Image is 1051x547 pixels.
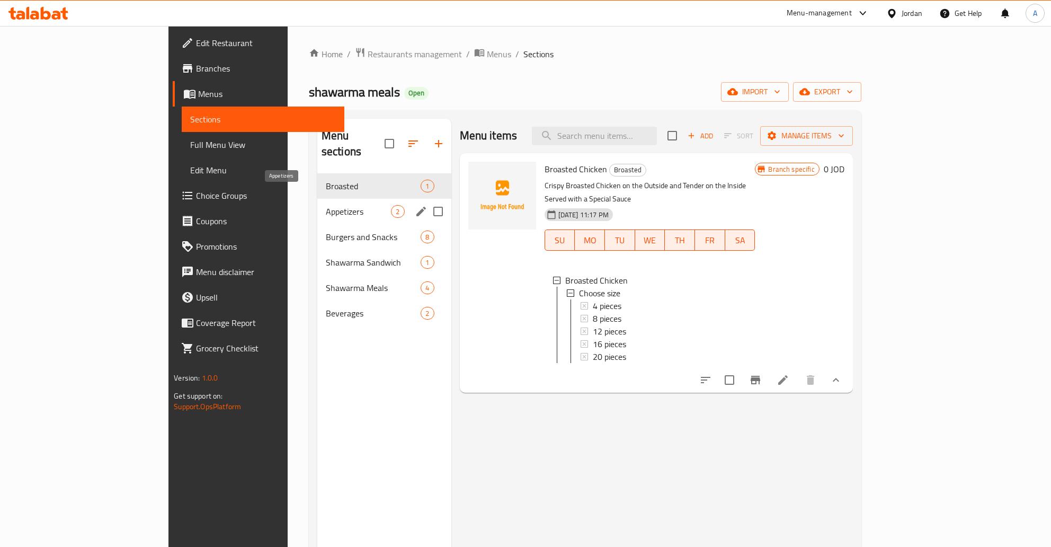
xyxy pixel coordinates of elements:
div: Menu-management [787,7,852,20]
button: show more [823,367,849,393]
h2: Menu sections [322,128,385,160]
span: Broasted [610,164,646,176]
div: items [421,307,434,320]
span: Coupons [196,215,335,227]
span: Add item [683,128,717,144]
span: 8 [421,232,433,242]
button: import [721,82,789,102]
div: Beverages2 [317,301,451,326]
span: Broasted Chicken [545,161,607,177]
span: A [1033,7,1037,19]
span: 1.0.0 [202,371,218,385]
p: Crispy Broasted Chicken on the Outside and Tender on the Inside Served with a Special Sauce [545,179,755,206]
span: Appetizers [326,205,391,218]
span: SA [729,233,751,248]
nav: breadcrumb [309,47,861,61]
span: Select section first [717,128,760,144]
span: Get support on: [174,389,222,403]
span: Choice Groups [196,189,335,202]
span: Manage items [769,129,844,143]
a: Menu disclaimer [173,259,344,285]
input: search [532,127,657,145]
span: WE [639,233,661,248]
div: items [421,281,434,294]
span: Add [686,130,715,142]
div: items [421,231,434,243]
div: Broasted1 [317,173,451,199]
div: items [391,205,404,218]
button: FR [695,230,725,251]
a: Promotions [173,234,344,259]
span: 2 [391,207,404,217]
a: Full Menu View [182,132,344,157]
span: Shawarma Sandwich [326,256,421,269]
h2: Menu items [460,128,518,144]
span: SU [549,233,571,248]
span: 4 pieces [593,299,621,312]
span: Sections [190,113,335,126]
li: / [347,48,351,60]
span: Select all sections [378,133,400,155]
span: TH [669,233,691,248]
div: Appetizers2edit [317,199,451,224]
span: 1 [421,181,433,191]
img: Broasted Chicken [468,162,536,230]
button: Manage items [760,126,853,146]
span: Sort sections [400,131,426,156]
span: Edit Menu [190,164,335,177]
a: Branches [173,56,344,81]
span: Select to update [718,369,741,391]
span: Burgers and Snacks [326,231,421,243]
div: Jordan [902,7,922,19]
a: Restaurants management [355,47,462,61]
a: Edit menu item [777,374,789,386]
a: Menus [474,47,511,61]
a: Choice Groups [173,183,344,208]
a: Coupons [173,208,344,234]
h6: 0 JOD [824,162,844,177]
a: Upsell [173,285,344,310]
span: import [729,85,780,99]
div: Burgers and Snacks8 [317,224,451,250]
button: Add section [426,131,451,156]
div: Shawarma Meals4 [317,275,451,301]
span: Menus [198,87,335,100]
nav: Menu sections [317,169,451,330]
span: Shawarma Meals [326,281,421,294]
button: delete [798,367,823,393]
span: Open [404,89,429,98]
span: Full Menu View [190,138,335,151]
li: / [466,48,470,60]
span: Broasted Chicken [565,274,628,287]
div: Shawarma Sandwich1 [317,250,451,275]
span: Coverage Report [196,316,335,329]
span: Sections [523,48,554,60]
a: Support.OpsPlatform [174,400,241,413]
span: Broasted [326,180,421,192]
button: sort-choices [693,367,718,393]
button: Add [683,128,717,144]
span: Branch specific [764,164,818,174]
span: shawarma meals [309,80,400,104]
a: Coverage Report [173,310,344,336]
a: Sections [182,107,344,132]
span: Menus [487,48,511,60]
div: Beverages [326,307,421,320]
button: Branch-specific-item [743,367,768,393]
span: TU [609,233,631,248]
span: 16 pieces [593,338,626,350]
button: TH [665,230,695,251]
button: WE [635,230,665,251]
span: [DATE] 11:17 PM [554,210,613,220]
span: 2 [421,308,433,319]
div: items [421,256,434,269]
span: Grocery Checklist [196,342,335,355]
a: Edit Restaurant [173,30,344,56]
span: export [801,85,853,99]
button: edit [413,204,429,219]
span: Branches [196,62,335,75]
span: Restaurants management [368,48,462,60]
